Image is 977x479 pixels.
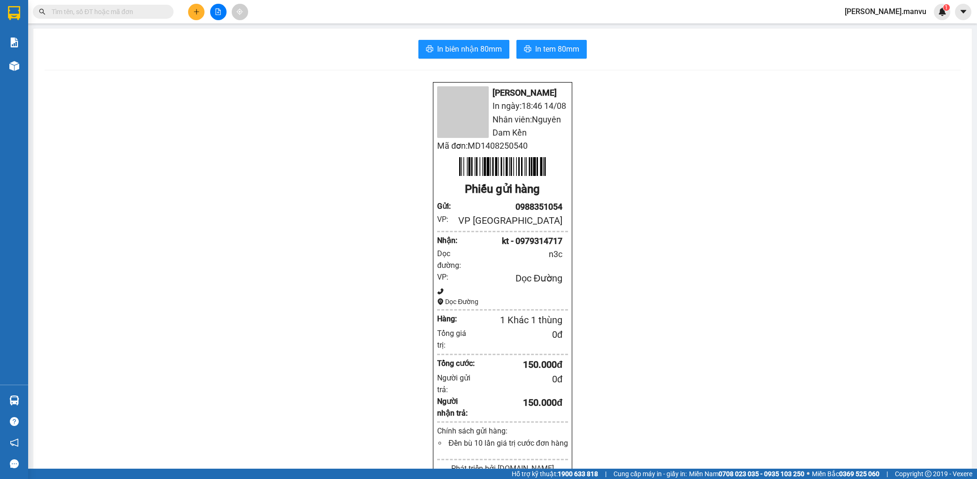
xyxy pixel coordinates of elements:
img: icon-new-feature [938,8,947,16]
div: n3c [470,248,562,261]
li: In ngày: 18:46 14/08 [437,99,568,113]
button: caret-down [955,4,971,20]
img: warehouse-icon [9,395,19,405]
div: Chính sách gửi hàng: [437,425,568,437]
button: printerIn biên nhận 80mm [418,40,509,59]
div: Phát triển bởi [DOMAIN_NAME] [437,463,568,474]
img: solution-icon [9,38,19,47]
span: phone [437,288,444,295]
span: printer [426,45,433,54]
span: printer [524,45,531,54]
input: Tìm tên, số ĐT hoặc mã đơn [52,7,162,17]
li: Đền bù 10 lần giá trị cước đơn hàng [447,437,568,449]
span: Miền Bắc [812,469,879,479]
span: caret-down [959,8,968,16]
span: message [10,459,19,468]
span: plus [193,8,200,15]
span: search [39,8,45,15]
div: 0 đ [475,372,562,387]
div: kt - 0979314717 [454,235,562,248]
div: Tổng cước: [437,357,475,369]
sup: 1 [943,4,950,11]
span: In biên nhận 80mm [437,43,502,55]
div: VP: [437,271,454,283]
li: Mã đơn: MD1408250540 [437,139,568,152]
button: aim [232,4,248,20]
div: Nhận : [437,235,454,246]
button: plus [188,4,204,20]
div: Người gửi trả: [437,372,475,395]
div: 150.000 đ [475,357,562,372]
div: Dọc Đường [454,271,562,286]
div: Dọc Đường [437,297,568,307]
span: aim [236,8,243,15]
span: Cung cấp máy in - giấy in: [613,469,687,479]
strong: 1900 633 818 [558,470,598,478]
div: Người nhận trả: [437,395,475,419]
div: Dọc đường: [437,248,470,271]
li: [PERSON_NAME] [437,86,568,99]
div: Tổng giá trị: [437,327,475,351]
span: In tem 80mm [535,43,579,55]
li: Nhân viên: Nguyên Dam Kền [437,113,568,140]
span: file-add [215,8,221,15]
div: Hàng: [437,313,464,325]
div: 150.000 đ [475,395,562,410]
img: logo-vxr [8,6,20,20]
div: 1 Khác 1 thùng [464,313,562,327]
strong: 0708 023 035 - 0935 103 250 [719,470,804,478]
span: ⚪️ [807,472,810,476]
span: 1 [945,4,948,11]
span: notification [10,438,19,447]
button: file-add [210,4,227,20]
div: VP [GEOGRAPHIC_DATA] [454,213,562,228]
span: copyright [925,471,932,477]
strong: 0369 525 060 [839,470,879,478]
span: | [886,469,888,479]
span: Miền Nam [689,469,804,479]
img: warehouse-icon [9,61,19,71]
div: VP: [437,213,454,225]
span: [PERSON_NAME].manvu [837,6,934,17]
div: Gửi : [437,200,454,212]
span: question-circle [10,417,19,426]
span: | [605,469,606,479]
span: environment [437,298,444,305]
span: Hỗ trợ kỹ thuật: [512,469,598,479]
div: 0988351054 [454,200,562,213]
div: 0 đ [475,327,562,342]
div: Phiếu gửi hàng [437,181,568,198]
button: printerIn tem 80mm [516,40,587,59]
